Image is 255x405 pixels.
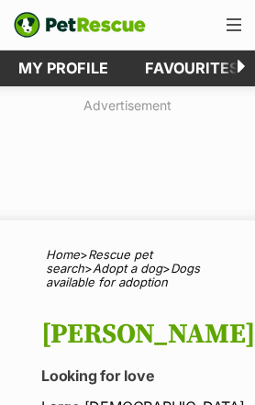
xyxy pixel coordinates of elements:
[46,261,200,289] a: Dogs available for adoption
[46,247,80,262] a: Home
[14,12,146,38] a: PetRescue
[219,11,249,39] button: Menu
[41,316,250,354] h1: [PERSON_NAME]
[14,12,146,38] img: logo-e224e6f780fb5917bec1dbf3a21bbac754714ae5b6737aabdf751b685950b380.svg
[46,247,152,276] a: Rescue pet search
[41,363,250,388] p: Looking for love
[93,261,162,276] a: Adopt a dog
